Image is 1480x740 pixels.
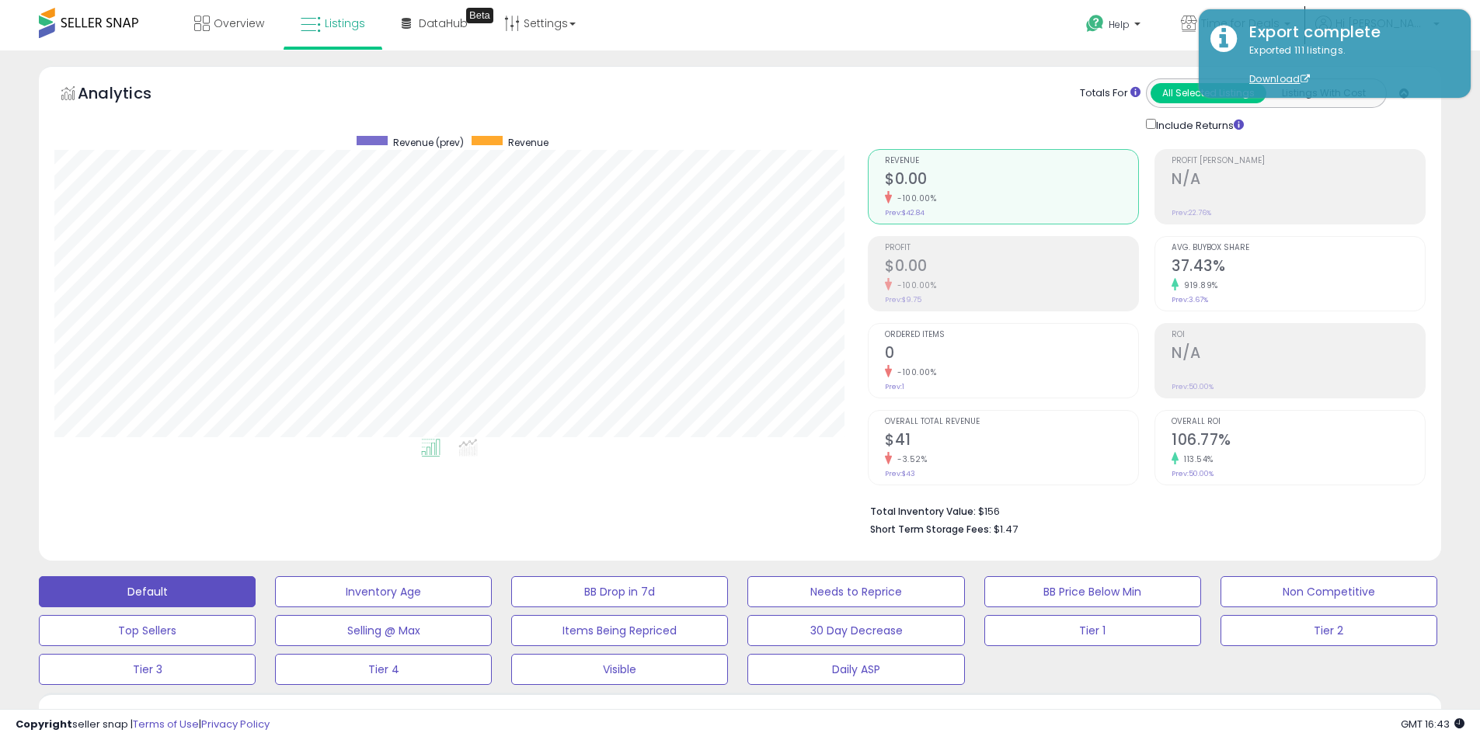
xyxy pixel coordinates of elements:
[1179,280,1218,291] small: 919.89%
[885,170,1138,191] h2: $0.00
[1172,431,1425,452] h2: 106.77%
[419,16,468,31] span: DataHub
[994,522,1018,537] span: $1.47
[892,193,936,204] small: -100.00%
[1179,453,1214,465] small: 113.54%
[78,82,182,108] h5: Analytics
[1172,344,1425,365] h2: N/A
[892,453,927,465] small: -3.52%
[747,615,964,646] button: 30 Day Decrease
[325,16,365,31] span: Listings
[870,523,991,536] b: Short Term Storage Fees:
[133,717,199,731] a: Terms of Use
[511,654,728,685] button: Visible
[885,331,1138,339] span: Ordered Items
[892,367,936,378] small: -100.00%
[39,654,256,685] button: Tier 3
[1172,170,1425,191] h2: N/A
[1172,157,1425,165] span: Profit [PERSON_NAME]
[1085,14,1105,33] i: Get Help
[984,576,1201,607] button: BB Price Below Min
[885,295,921,304] small: Prev: $9.75
[885,382,904,391] small: Prev: 1
[984,615,1201,646] button: Tier 1
[1172,295,1208,304] small: Prev: 3.67%
[466,8,493,23] div: Tooltip anchor
[214,16,264,31] span: Overview
[1172,257,1425,278] h2: 37.43%
[747,576,964,607] button: Needs to Reprice
[275,576,492,607] button: Inventory Age
[1074,2,1156,50] a: Help
[16,717,72,731] strong: Copyright
[275,615,492,646] button: Selling @ Max
[1172,418,1425,426] span: Overall ROI
[870,505,976,518] b: Total Inventory Value:
[1208,706,1441,721] p: Listing States:
[885,208,925,217] small: Prev: $42.84
[1221,615,1437,646] button: Tier 2
[1172,469,1214,478] small: Prev: 50.00%
[39,576,256,607] button: Default
[1401,717,1464,731] span: 2025-10-7 16:43 GMT
[393,136,464,149] span: Revenue (prev)
[1080,86,1140,101] div: Totals For
[1151,83,1266,103] button: All Selected Listings
[885,469,915,478] small: Prev: $43
[1238,43,1459,87] div: Exported 111 listings.
[1172,331,1425,339] span: ROI
[885,157,1138,165] span: Revenue
[870,501,1414,519] li: $156
[1172,382,1214,391] small: Prev: 50.00%
[508,136,548,149] span: Revenue
[747,654,964,685] button: Daily ASP
[885,344,1138,365] h2: 0
[201,717,270,731] a: Privacy Policy
[1172,244,1425,252] span: Avg. Buybox Share
[885,244,1138,252] span: Profit
[1221,576,1437,607] button: Non Competitive
[511,615,728,646] button: Items Being Repriced
[1109,18,1130,31] span: Help
[892,280,936,291] small: -100.00%
[275,654,492,685] button: Tier 4
[16,717,270,732] div: seller snap | |
[1134,116,1262,134] div: Include Returns
[885,257,1138,278] h2: $0.00
[1172,208,1211,217] small: Prev: 22.76%
[39,615,256,646] button: Top Sellers
[885,431,1138,452] h2: $41
[511,576,728,607] button: BB Drop in 7d
[1249,72,1310,85] a: Download
[885,418,1138,426] span: Overall Total Revenue
[1238,21,1459,43] div: Export complete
